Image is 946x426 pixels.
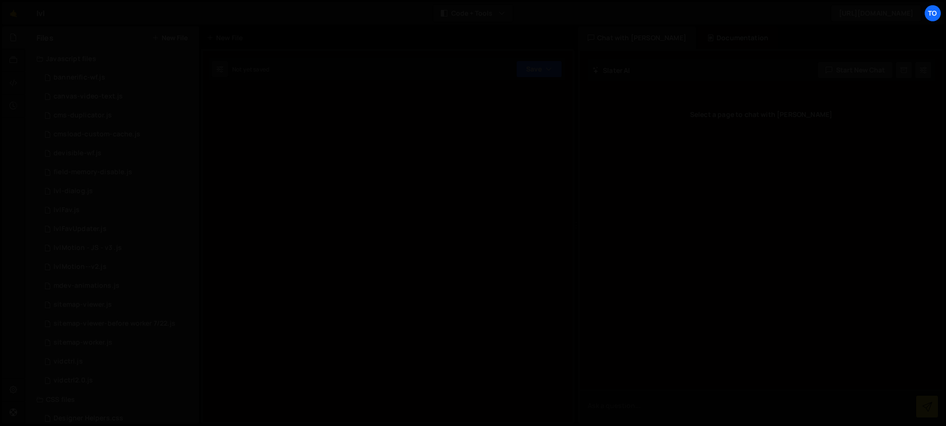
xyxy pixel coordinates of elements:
div: cmsload-custom-cache.js [54,130,140,139]
a: To [924,5,941,22]
div: canvas-video-text.js [54,92,123,101]
div: CSS files [25,390,199,409]
div: 3315/7472.js [36,352,199,371]
a: 🤙 [2,2,25,25]
div: 3315/5667.js [36,144,199,163]
div: mdev-animations.js [54,282,119,290]
h2: Files [36,33,54,43]
div: lvlFavUpdater.js [54,225,107,233]
button: Save [516,61,562,78]
div: 3315/12173.js [36,295,199,314]
div: 3315/20348.js [36,87,199,106]
div: lvlMotion--v2.js [54,263,107,271]
div: vidctrl2.0.js [54,376,93,385]
div: cms-duplicator.js [54,111,112,120]
div: 3315/18149.js [36,333,199,352]
div: sitemap-viewer-before worker 7/22.js [54,319,175,328]
div: lvlMotion - JS - v3 .js [54,244,122,252]
div: 3315/19846.js [36,257,199,276]
div: lvl-dialog.js [54,187,93,195]
h2: Slater AI [592,66,630,75]
div: Chat with [PERSON_NAME] [578,27,696,49]
div: devisible-wf.js [54,149,101,158]
div: Documentation [698,27,778,49]
div: 3315/18153.js [36,314,199,333]
div: Designer Helpers.css [54,414,123,423]
div: New File [207,33,246,43]
div: 3315/20386.js [36,106,199,125]
div: field-memory-disable.js [54,168,132,177]
div: 3315/5908.js [36,163,199,182]
div: 3315/28595.js [36,182,199,201]
div: lvl [36,8,45,19]
div: 3315/30356.js [36,125,199,144]
a: [URL][DOMAIN_NAME] [831,5,921,22]
div: 3315/6120.js [36,68,199,87]
div: vidctrl.js [54,357,83,366]
div: 3315/8059.js [36,371,199,390]
div: 3315/30892.js [36,239,199,257]
button: New File [152,34,188,42]
div: Not yet saved [232,65,269,73]
div: Javascript files [25,49,199,68]
button: Start new chat [818,62,893,79]
div: bannerific-wf.js [54,73,105,82]
div: 3315/31060.js [36,220,199,239]
button: Code + Tools [433,5,513,22]
div: 3315/19435.js [36,276,199,295]
div: 3315/31431.js [36,201,199,220]
div: sitemap-worker.js [54,338,112,347]
div: lvlFav.js [54,206,80,214]
div: sitemap-viewer.js [54,301,112,309]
